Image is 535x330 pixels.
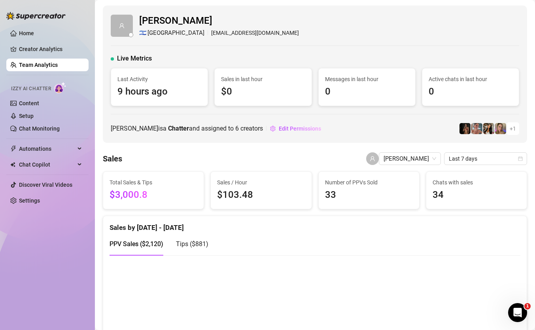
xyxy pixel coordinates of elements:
a: Team Analytics [19,62,58,68]
span: [GEOGRAPHIC_DATA] [147,28,204,38]
img: logo-BBDzfeDw.svg [6,12,66,20]
span: Tips ( $881 ) [176,240,208,248]
span: PPV Sales ( $2,120 ) [110,240,163,248]
span: user [119,23,125,28]
span: 6 [235,125,239,132]
a: Chat Monitoring [19,125,60,132]
div: Sales by [DATE] - [DATE] [110,216,520,233]
span: $3,000.8 [110,188,197,203]
span: Sales in last hour [221,75,305,83]
span: Messages in last hour [325,75,409,83]
span: 33 [325,188,413,203]
span: 🇮🇱 [139,28,147,38]
span: $0 [221,84,305,99]
img: the_bohema [459,123,471,134]
h4: Sales [103,153,122,164]
span: [PERSON_NAME] [139,13,299,28]
span: 0 [325,84,409,99]
img: Cherry [495,123,506,134]
img: AdelDahan [483,123,494,134]
img: Yarden [471,123,482,134]
a: Home [19,30,34,36]
img: AI Chatter [54,82,66,93]
span: + 1 [510,124,516,133]
span: Active chats in last hour [429,75,512,83]
span: $103.48 [217,188,305,203]
iframe: Intercom live chat [508,303,527,322]
span: Izzy AI Chatter [11,85,51,93]
a: Content [19,100,39,106]
span: Edit Permissions [279,125,321,132]
span: 9 hours ago [117,84,201,99]
div: [EMAIL_ADDRESS][DOMAIN_NAME] [139,28,299,38]
img: Chat Copilot [10,162,15,167]
span: Chat Copilot [19,158,75,171]
span: 1 [524,303,531,309]
span: Last Activity [117,75,201,83]
span: 0 [429,84,512,99]
span: Number of PPVs Sold [325,178,413,187]
span: Last 7 days [449,153,522,165]
a: Setup [19,113,34,119]
span: user [370,156,375,161]
b: Chatter [168,125,189,132]
span: 34 [433,188,520,203]
a: Settings [19,197,40,204]
a: Creator Analytics [19,43,82,55]
span: setting [270,126,276,131]
a: Discover Viral Videos [19,182,72,188]
span: [PERSON_NAME] is a and assigned to creators [111,123,263,133]
span: Live Metrics [117,54,152,63]
span: Total Sales & Tips [110,178,197,187]
span: thunderbolt [10,146,17,152]
span: roey pahima [384,153,436,165]
span: Chats with sales [433,178,520,187]
button: Edit Permissions [270,122,321,135]
span: Automations [19,142,75,155]
span: Sales / Hour [217,178,305,187]
span: calendar [518,156,523,161]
